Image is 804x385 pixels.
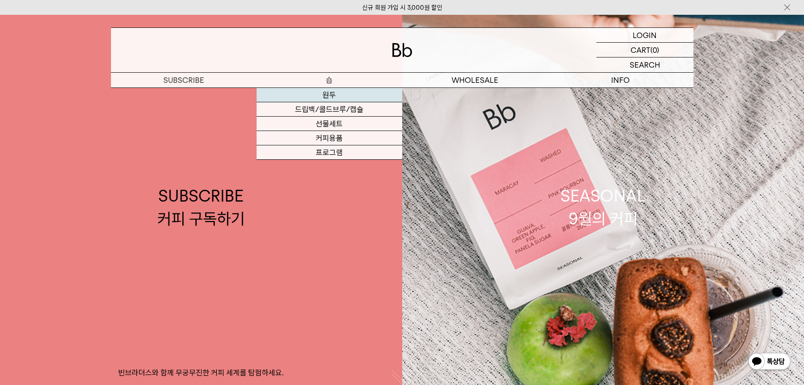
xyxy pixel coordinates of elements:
[548,73,693,87] p: INFO
[111,73,257,87] a: SUBSCRIBE
[362,4,442,11] a: 신규 회원 가입 시 3,000원 할인
[392,43,412,57] img: 로고
[747,352,791,372] img: 카카오톡 채널 1:1 채팅 버튼
[257,131,402,145] a: 커피용품
[257,145,402,160] a: 프로그램
[402,73,548,87] p: WHOLESALE
[596,28,693,43] a: LOGIN
[257,73,402,87] a: 숍
[257,102,402,117] a: 드립백/콜드브루/캡슐
[596,43,693,57] a: CART (0)
[257,88,402,102] a: 원두
[630,57,660,72] p: SEARCH
[157,185,245,229] div: SUBSCRIBE 커피 구독하기
[560,185,646,229] div: SEASONAL 9월의 커피
[650,43,659,57] p: (0)
[633,28,657,42] p: LOGIN
[631,43,650,57] p: CART
[257,117,402,131] a: 선물세트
